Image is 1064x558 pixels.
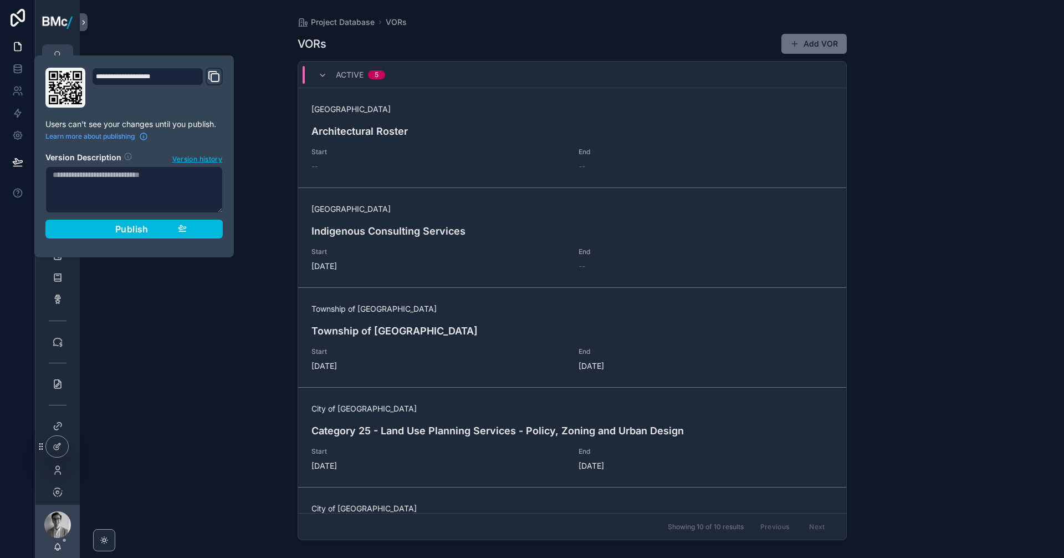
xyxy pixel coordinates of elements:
[298,188,846,288] a: [GEOGRAPHIC_DATA]Indigenous Consulting ServicesStart[DATE]End--
[311,423,833,438] h4: Category 25 - Land Use Planning Services - Policy, Zoning and Urban Design
[311,224,833,239] h4: Indigenous Consulting Services
[311,17,375,28] span: Project Database
[311,347,566,356] span: Start
[311,104,391,115] span: [GEOGRAPHIC_DATA]
[298,388,846,488] a: City of [GEOGRAPHIC_DATA]Category 25 - Land Use Planning Services - Policy, Zoning and Urban Desi...
[35,64,80,505] div: scrollable content
[172,153,222,164] span: Version history
[298,288,846,388] a: Township of [GEOGRAPHIC_DATA]Township of [GEOGRAPHIC_DATA]Start[DATE]End[DATE]
[172,152,223,164] button: Version history
[336,69,364,80] span: ACTIVE
[311,403,417,414] span: City of [GEOGRAPHIC_DATA]
[311,460,566,471] span: [DATE]
[92,68,223,108] div: Domain and Custom Link
[668,523,744,531] span: Showing 10 of 10 results
[311,503,417,514] span: City of [GEOGRAPHIC_DATA]
[579,347,833,356] span: End
[298,36,326,52] h1: VORs
[579,361,833,372] span: [DATE]
[375,70,378,79] div: 5
[45,220,223,239] button: Publish
[298,88,846,188] a: [GEOGRAPHIC_DATA]Architectural RosterStart--End--
[311,447,566,456] span: Start
[579,247,833,256] span: End
[42,14,73,31] img: App logo
[45,132,148,141] a: Learn more about publishing
[579,161,585,172] span: --
[386,17,407,28] a: VORs
[311,323,833,338] h4: Township of [GEOGRAPHIC_DATA]
[311,124,833,139] h4: Architectural Roster
[45,119,223,130] p: Users can't see your changes until you publish.
[781,34,847,54] button: Add VOR
[115,224,149,235] span: Publish
[311,247,566,256] span: Start
[311,261,566,272] span: [DATE]
[311,161,318,172] span: --
[45,132,135,141] span: Learn more about publishing
[579,148,833,156] span: End
[579,460,833,471] span: [DATE]
[311,303,437,314] span: Township of [GEOGRAPHIC_DATA]
[311,204,391,215] span: [GEOGRAPHIC_DATA]
[579,447,833,456] span: End
[298,17,375,28] a: Project Database
[45,152,121,164] h2: Version Description
[311,148,566,156] span: Start
[311,361,566,372] span: [DATE]
[579,261,585,272] span: --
